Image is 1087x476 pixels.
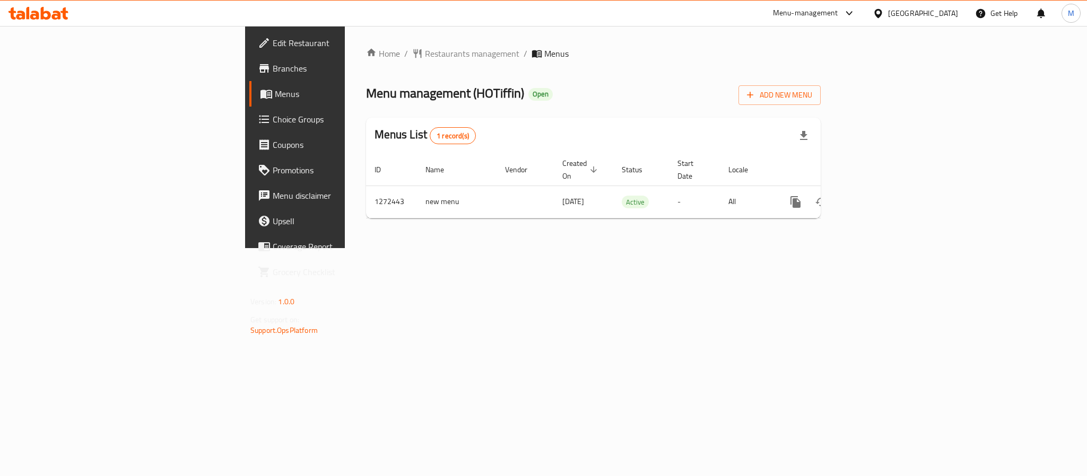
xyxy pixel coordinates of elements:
[425,163,458,176] span: Name
[273,240,418,253] span: Coverage Report
[250,313,299,327] span: Get support on:
[425,47,519,60] span: Restaurants management
[888,7,958,19] div: [GEOGRAPHIC_DATA]
[273,189,418,202] span: Menu disclaimer
[249,157,427,183] a: Promotions
[783,189,808,215] button: more
[375,163,395,176] span: ID
[249,208,427,234] a: Upsell
[1068,7,1074,19] span: M
[273,113,418,126] span: Choice Groups
[366,154,893,218] table: enhanced table
[273,138,418,151] span: Coupons
[249,259,427,285] a: Grocery Checklist
[249,107,427,132] a: Choice Groups
[622,163,656,176] span: Status
[273,266,418,278] span: Grocery Checklist
[528,88,553,101] div: Open
[366,47,821,60] nav: breadcrumb
[250,295,276,308] span: Version:
[412,47,519,60] a: Restaurants management
[430,127,476,144] div: Total records count
[669,186,720,218] td: -
[677,157,707,182] span: Start Date
[249,56,427,81] a: Branches
[562,195,584,208] span: [DATE]
[747,89,812,102] span: Add New Menu
[430,131,475,141] span: 1 record(s)
[544,47,569,60] span: Menus
[720,186,775,218] td: All
[273,37,418,49] span: Edit Restaurant
[775,154,893,186] th: Actions
[505,163,541,176] span: Vendor
[622,196,649,208] span: Active
[528,90,553,99] span: Open
[249,132,427,157] a: Coupons
[375,127,476,144] h2: Menus List
[791,123,816,148] div: Export file
[249,234,427,259] a: Coverage Report
[273,62,418,75] span: Branches
[273,164,418,177] span: Promotions
[273,215,418,227] span: Upsell
[249,30,427,56] a: Edit Restaurant
[524,47,527,60] li: /
[738,85,821,105] button: Add New Menu
[249,183,427,208] a: Menu disclaimer
[278,295,294,308] span: 1.0.0
[808,189,834,215] button: Change Status
[728,163,762,176] span: Locale
[773,7,838,20] div: Menu-management
[275,87,418,100] span: Menus
[249,81,427,107] a: Menus
[562,157,601,182] span: Created On
[366,81,524,105] span: Menu management ( HOTiffin )
[250,323,318,337] a: Support.OpsPlatform
[417,186,497,218] td: new menu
